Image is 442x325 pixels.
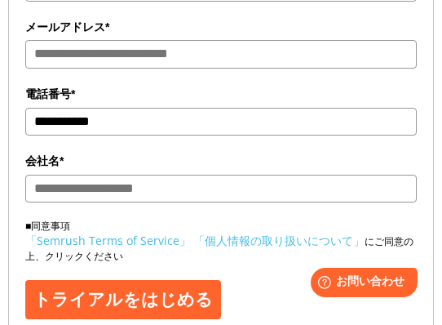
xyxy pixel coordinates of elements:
label: メールアドレス* [25,18,417,36]
a: 「個人情報の取り扱いについて」 [193,233,365,248]
iframe: Help widget launcher [297,261,424,307]
a: 「Semrush Terms of Service」 [25,233,191,248]
label: 電話番号* [25,85,417,103]
button: トライアルをはじめる [25,280,221,319]
p: ■同意事項 にご同意の上、クリックください [25,219,417,264]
